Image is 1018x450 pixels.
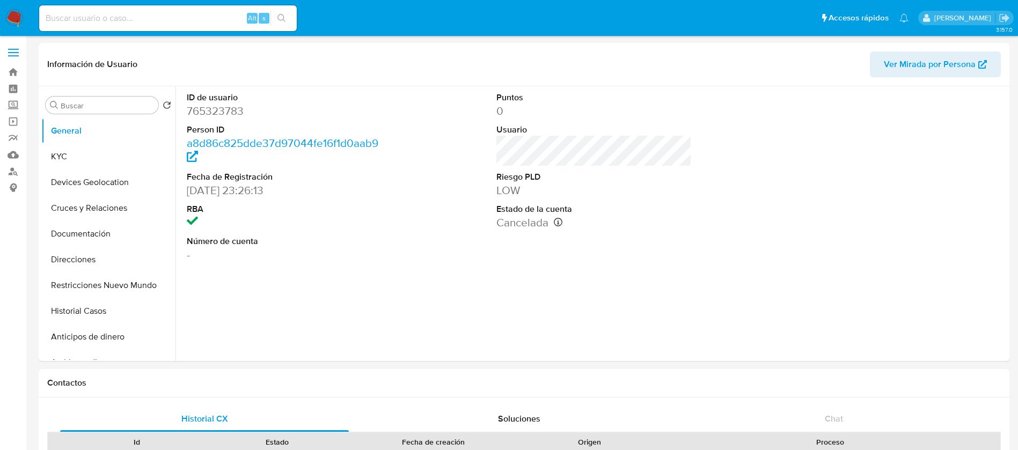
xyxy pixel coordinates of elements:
h1: Contactos [47,378,1001,388]
button: Restricciones Nuevo Mundo [41,272,175,298]
a: a8d86c825dde37d97044fe16f1d0aab9 [187,135,378,166]
dt: Estado de la cuenta [496,203,692,215]
dt: Fecha de Registración [187,171,383,183]
button: Documentación [41,221,175,247]
dt: Número de cuenta [187,235,383,247]
dd: [DATE] 23:26:13 [187,183,383,198]
button: Anticipos de dinero [41,324,175,350]
button: Devices Geolocation [41,169,175,195]
p: alicia.aldreteperez@mercadolibre.com.mx [934,13,995,23]
button: Historial Casos [41,298,175,324]
button: KYC [41,144,175,169]
dt: RBA [187,203,383,215]
button: search-icon [270,11,292,26]
a: Salir [999,12,1010,24]
div: Id [74,437,200,447]
dd: 765323783 [187,104,383,119]
dd: 0 [496,104,692,119]
span: Alt [248,13,257,23]
dd: LOW [496,183,692,198]
span: s [262,13,266,23]
dd: - [187,247,383,262]
span: Ver Mirada por Persona [884,51,976,77]
span: Historial CX [181,412,228,425]
h1: Información de Usuario [47,59,137,70]
div: Estado [215,437,340,447]
div: Origen [527,437,653,447]
dt: Riesgo PLD [496,171,692,183]
input: Buscar usuario o caso... [39,11,297,25]
span: Chat [825,412,843,425]
span: Soluciones [498,412,540,425]
button: Ver Mirada por Persona [870,51,1001,77]
button: Archivos adjuntos [41,350,175,375]
dt: ID de usuario [187,92,383,104]
dt: Person ID [187,124,383,136]
a: Notificaciones [899,13,909,23]
button: Buscar [50,101,58,109]
button: Cruces y Relaciones [41,195,175,221]
span: Accesos rápidos [829,12,889,24]
div: Proceso [668,437,993,447]
dd: Cancelada [496,215,692,230]
dt: Puntos [496,92,692,104]
button: Direcciones [41,247,175,272]
dt: Usuario [496,124,692,136]
div: Fecha de creación [355,437,512,447]
button: Volver al orden por defecto [163,101,171,113]
input: Buscar [61,101,154,110]
button: General [41,118,175,144]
